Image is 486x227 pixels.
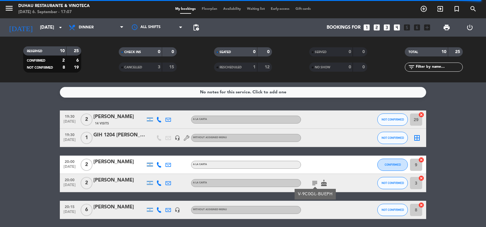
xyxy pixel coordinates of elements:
span: 2 [81,113,92,126]
div: V-9C0GL-BUEPH [298,191,333,197]
strong: 0 [362,50,366,54]
i: turned_in_not [453,5,460,13]
span: NOT CONFIRMED [382,118,404,121]
span: Gift cards [292,7,314,11]
span: Without assigned menu [193,208,227,211]
strong: 25 [74,49,80,53]
span: NO SHOW [315,66,330,69]
strong: 12 [265,65,271,69]
span: Without assigned menu [193,136,227,139]
span: My bookings [172,7,199,11]
span: 20:00 [62,158,77,165]
span: A LA CARTA [193,163,207,166]
i: menu [5,4,14,13]
strong: 0 [267,50,271,54]
span: NOT CONFIRMED [27,66,53,69]
strong: 0 [158,50,160,54]
i: headset_mic [175,135,180,141]
div: No notes for this service. Click to add one [200,89,286,96]
button: NOT CONFIRMED [377,204,408,216]
strong: 6 [76,58,80,63]
span: [DATE] [62,183,77,190]
span: A LA CARTA [193,182,207,184]
strong: 0 [253,50,256,54]
span: [DATE] [62,165,77,172]
i: exit_to_app [437,5,444,13]
span: CANCELLED [124,66,142,69]
i: [DATE] [5,21,37,34]
span: SEATED [219,51,231,54]
span: NOT CONFIRMED [382,181,404,185]
i: cancel [418,175,424,181]
span: 1 [81,132,92,144]
button: NOT CONFIRMED [377,132,408,144]
div: LOG OUT [458,18,481,37]
div: [PERSON_NAME] [93,158,145,166]
span: print [443,24,450,31]
i: looks_two [373,23,381,31]
span: 2 [81,159,92,171]
span: [DATE] [62,138,77,145]
div: Duhau Restaurante & Vinoteca [18,3,90,9]
div: GIH 1204 [PERSON_NAME] [93,131,145,139]
span: RESERVED [27,50,42,53]
strong: 0 [362,65,366,69]
span: [DATE] [62,120,77,127]
span: TOTAL [408,51,418,54]
span: 6 [81,204,92,216]
i: looks_6 [413,23,421,31]
span: RESCHEDULED [219,66,242,69]
span: 2 [81,177,92,189]
span: CONFIRMED [385,163,401,166]
strong: 3 [158,65,160,69]
span: 20:00 [62,176,77,183]
strong: 15 [169,65,175,69]
i: subject [311,179,318,187]
span: NOT CONFIRMED [382,208,404,211]
strong: 0 [349,65,351,69]
i: add_circle_outline [420,5,427,13]
strong: 19 [74,65,80,70]
span: Dinner [79,25,94,30]
span: NOT CONFIRMED [382,136,404,139]
span: Availability [220,7,244,11]
i: arrow_drop_down [57,24,64,31]
span: Floorplan [199,7,220,11]
input: Filter by name... [415,64,462,70]
strong: 2 [62,58,65,63]
span: A LA CARTA [193,118,207,121]
span: Early-access [268,7,292,11]
span: 20:15 [62,203,77,210]
span: Waiting list [244,7,268,11]
i: cake [320,179,328,187]
i: filter_list [408,63,415,71]
i: search [470,5,477,13]
i: cancel [418,202,424,208]
strong: 10 [441,50,446,54]
strong: 8 [63,65,65,70]
span: pending_actions [192,24,200,31]
span: 14 Visits [95,121,109,126]
i: headset_mic [175,207,180,213]
strong: 0 [349,50,351,54]
button: CONFIRMED [377,159,408,171]
i: add_box [423,23,431,31]
div: [DATE] 6. September - 17:07 [18,9,90,15]
button: menu [5,4,14,15]
span: CONFIRMED [27,59,45,62]
div: [PERSON_NAME] [93,203,145,211]
span: SERVED [315,51,327,54]
span: 19:30 [62,113,77,120]
i: looks_5 [403,23,411,31]
i: looks_4 [393,23,401,31]
div: [PERSON_NAME] [93,176,145,184]
i: border_all [413,134,421,142]
span: CHECK INS [124,51,141,54]
button: NOT CONFIRMED [377,177,408,189]
strong: 0 [172,50,175,54]
i: looks_one [363,23,371,31]
strong: 25 [455,50,461,54]
span: [DATE] [62,210,77,217]
strong: 1 [253,65,256,69]
span: Bookings for [327,25,361,30]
